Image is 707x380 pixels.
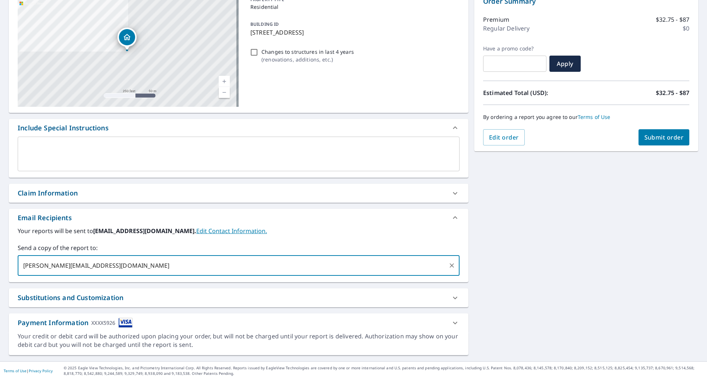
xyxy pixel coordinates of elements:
[219,76,230,87] a: Current Level 17, Zoom In
[4,369,53,373] p: |
[18,123,109,133] div: Include Special Instructions
[18,318,133,328] div: Payment Information
[483,24,530,33] p: Regular Delivery
[18,226,460,235] label: Your reports will be sent to
[250,3,457,11] p: Residential
[639,129,690,145] button: Submit order
[91,318,115,328] div: XXXX5926
[119,318,133,328] img: cardImage
[250,21,279,27] p: BUILDING ID
[9,313,468,332] div: Payment InformationXXXX5926cardImage
[683,24,689,33] p: $0
[9,119,468,137] div: Include Special Instructions
[555,60,575,68] span: Apply
[18,188,78,198] div: Claim Information
[489,133,519,141] span: Edit order
[9,209,468,226] div: Email Recipients
[9,184,468,203] div: Claim Information
[4,368,27,373] a: Terms of Use
[29,368,53,373] a: Privacy Policy
[261,48,354,56] p: Changes to structures in last 4 years
[483,129,525,145] button: Edit order
[219,87,230,98] a: Current Level 17, Zoom Out
[549,56,581,72] button: Apply
[483,88,586,97] p: Estimated Total (USD):
[9,288,468,307] div: Substitutions and Customization
[18,243,460,252] label: Send a copy of the report to:
[656,15,689,24] p: $32.75 - $87
[483,45,546,52] label: Have a promo code?
[18,293,123,303] div: Substitutions and Customization
[483,114,689,120] p: By ordering a report you agree to our
[578,113,611,120] a: Terms of Use
[483,15,509,24] p: Premium
[64,365,703,376] p: © 2025 Eagle View Technologies, Inc. and Pictometry International Corp. All Rights Reserved. Repo...
[261,56,354,63] p: ( renovations, additions, etc. )
[18,213,72,223] div: Email Recipients
[93,227,196,235] b: [EMAIL_ADDRESS][DOMAIN_NAME].
[196,227,267,235] a: EditContactInfo
[117,28,137,50] div: Dropped pin, building 1, Residential property, 3340 Apres Ski Way Steamboat Springs, CO 80487
[18,332,460,349] div: Your credit or debit card will be authorized upon placing your order, but will not be charged unt...
[250,28,457,37] p: [STREET_ADDRESS]
[644,133,684,141] span: Submit order
[447,260,457,271] button: Clear
[656,88,689,97] p: $32.75 - $87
